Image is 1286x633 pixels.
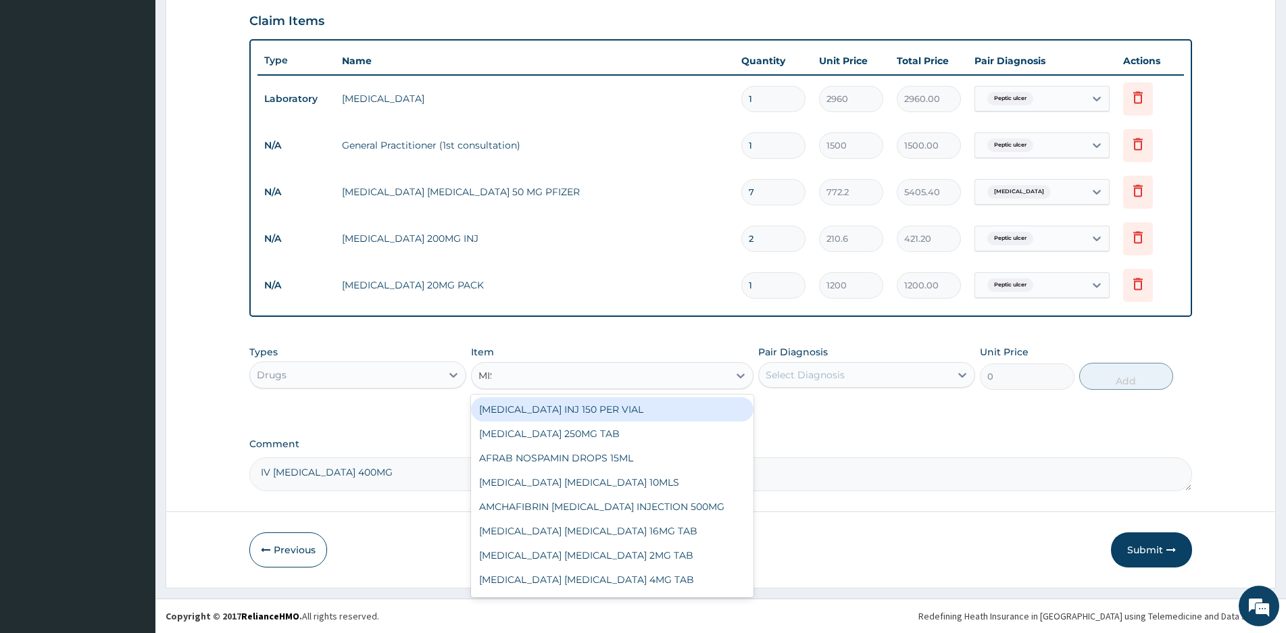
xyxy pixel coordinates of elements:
div: Select Diagnosis [766,368,845,382]
th: Pair Diagnosis [968,47,1116,74]
label: Item [471,345,494,359]
span: Peptic ulcer [987,278,1033,292]
label: Pair Diagnosis [758,345,828,359]
td: N/A [257,180,335,205]
div: [MEDICAL_DATA] INJ 150 PER VIAL [471,397,753,422]
th: Name [335,47,735,74]
td: Laboratory [257,86,335,111]
th: Actions [1116,47,1184,74]
label: Unit Price [980,345,1029,359]
div: Chat with us now [70,76,227,93]
td: N/A [257,133,335,158]
td: [MEDICAL_DATA] [MEDICAL_DATA] 50 MG PFIZER [335,178,735,205]
td: N/A [257,273,335,298]
span: [MEDICAL_DATA] [987,185,1051,199]
label: Types [249,347,278,358]
td: [MEDICAL_DATA] 20MG PACK [335,272,735,299]
th: Type [257,48,335,73]
td: N/A [257,226,335,251]
div: AFRAB NOSPAMIN DROPS 15ML [471,446,753,470]
div: [MEDICAL_DATA] [MEDICAL_DATA] 2MG TAB [471,543,753,567]
div: AMCHAFIBRIN [MEDICAL_DATA] INJECTION 500MG [471,495,753,519]
button: Add [1079,363,1173,390]
td: [MEDICAL_DATA] [335,85,735,112]
th: Total Price [890,47,968,74]
div: Drugs [257,368,287,382]
th: Unit Price [812,47,890,74]
h3: Claim Items [249,14,324,29]
span: Peptic ulcer [987,92,1033,105]
span: Peptic ulcer [987,138,1033,152]
button: Submit [1111,532,1192,567]
div: Minimize live chat window [222,7,254,39]
div: [MEDICAL_DATA] 250MG TAB [471,422,753,446]
label: Comment [249,438,1192,450]
div: [MEDICAL_DATA] [MEDICAL_DATA] 10MLS [471,470,753,495]
div: Redefining Heath Insurance in [GEOGRAPHIC_DATA] using Telemedicine and Data Science! [918,609,1276,623]
footer: All rights reserved. [155,599,1286,633]
a: RelianceHMO [241,610,299,622]
textarea: Type your message and hit 'Enter' [7,369,257,416]
button: Previous [249,532,327,567]
div: [MEDICAL_DATA] [MEDICAL_DATA] 4MG TAB [471,567,753,592]
div: [MEDICAL_DATA] [MEDICAL_DATA] 16MG TAB [471,519,753,543]
img: d_794563401_company_1708531726252_794563401 [25,68,55,101]
th: Quantity [735,47,812,74]
strong: Copyright © 2017 . [166,610,302,622]
td: General Practitioner (1st consultation) [335,132,735,159]
span: Peptic ulcer [987,232,1033,245]
td: [MEDICAL_DATA] 200MG INJ [335,225,735,252]
div: [MEDICAL_DATA] [MEDICAL_DATA] 8MG TAB [471,592,753,616]
span: We're online! [78,170,187,307]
